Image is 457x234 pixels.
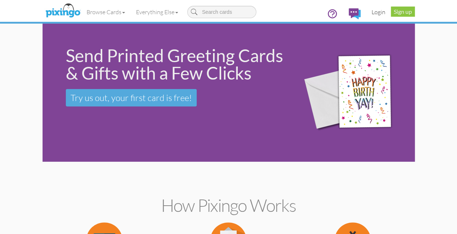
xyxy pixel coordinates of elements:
[44,2,82,20] img: pixingo logo
[349,8,361,19] img: comments.svg
[66,89,197,106] a: Try us out, your first card is free!
[187,6,256,18] input: Search cards
[71,92,192,103] span: Try us out, your first card is free!
[81,3,131,21] a: Browse Cards
[66,47,285,82] div: Send Printed Greeting Cards & Gifts with a Few Clicks
[366,3,391,21] a: Login
[295,40,412,146] img: 942c5090-71ba-4bfc-9a92-ca782dcda692.png
[131,3,184,21] a: Everything Else
[55,196,402,215] h2: How Pixingo works
[391,7,415,17] a: Sign up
